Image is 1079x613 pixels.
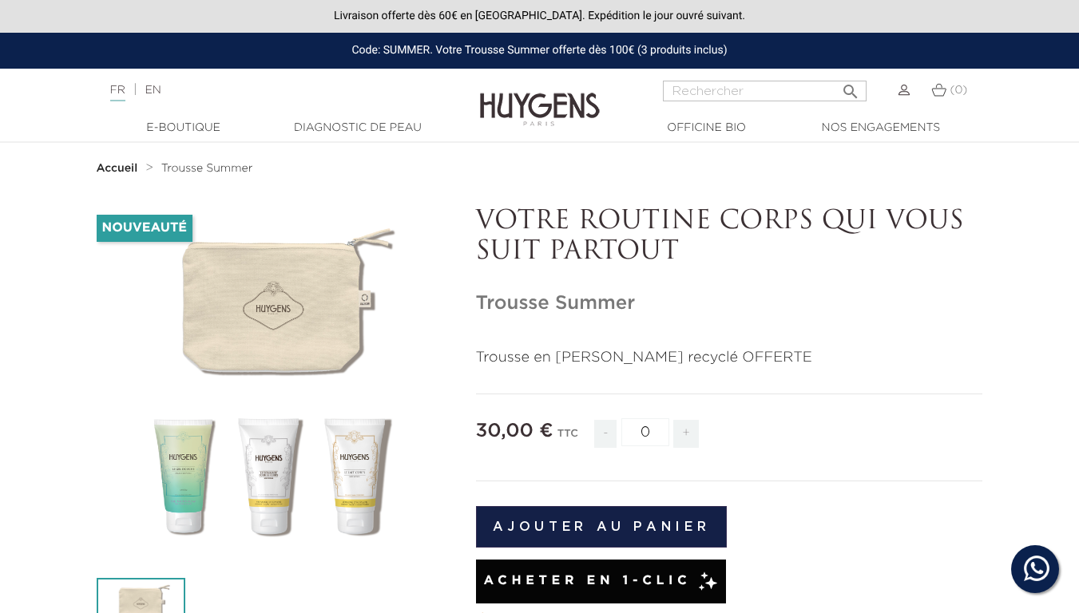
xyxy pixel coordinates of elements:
p: VOTRE ROUTINE CORPS QUI VOUS SUIT PARTOUT [476,207,983,268]
a: Accueil [97,162,141,175]
input: Rechercher [663,81,867,101]
span: - [594,420,617,448]
strong: Accueil [97,163,138,174]
span: 30,00 € [476,421,553,441]
div: | [102,81,438,100]
a: FR [110,85,125,101]
a: Diagnostic de peau [278,120,438,136]
input: Quantité [621,418,669,446]
span: (0) [950,85,967,96]
img: Huygens [480,67,600,129]
li: Nouveauté [97,215,192,242]
a: Nos engagements [801,120,961,136]
i:  [841,77,860,97]
a: Trousse Summer [161,162,253,175]
span: + [673,420,699,448]
a: EN [145,85,161,96]
button: Ajouter au panier [476,506,728,548]
p: Trousse en [PERSON_NAME] recyclé OFFERTE [476,347,983,369]
a: E-Boutique [104,120,264,136]
span: Trousse Summer [161,163,253,174]
div: TTC [557,417,578,460]
h1: Trousse Summer [476,292,983,315]
button:  [836,76,865,97]
a: Officine Bio [627,120,787,136]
